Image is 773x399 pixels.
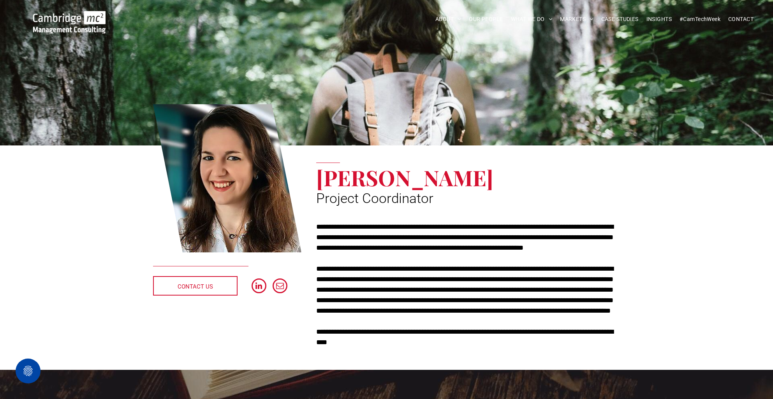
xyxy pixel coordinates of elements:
[597,13,643,25] a: CASE STUDIES
[724,13,757,25] a: CONTACT
[507,13,556,25] a: WHAT WE DO
[676,13,724,25] a: #CamTechWeek
[643,13,676,25] a: INSIGHTS
[33,11,106,33] img: Cambridge MC Logo
[316,191,433,206] span: Project Coordinator
[316,163,493,192] span: [PERSON_NAME]
[431,13,465,25] a: ABOUT
[33,12,106,20] a: Your Business Transformed | Cambridge Management Consulting
[465,13,507,25] a: OUR PEOPLE
[273,278,287,295] a: email
[153,276,238,296] a: CONTACT US
[153,103,302,254] a: Martina Pavlaskova | Project Coordinator | Cambridge Management Consulting
[178,277,213,296] span: CONTACT US
[252,278,266,295] a: linkedin
[556,13,597,25] a: MARKETS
